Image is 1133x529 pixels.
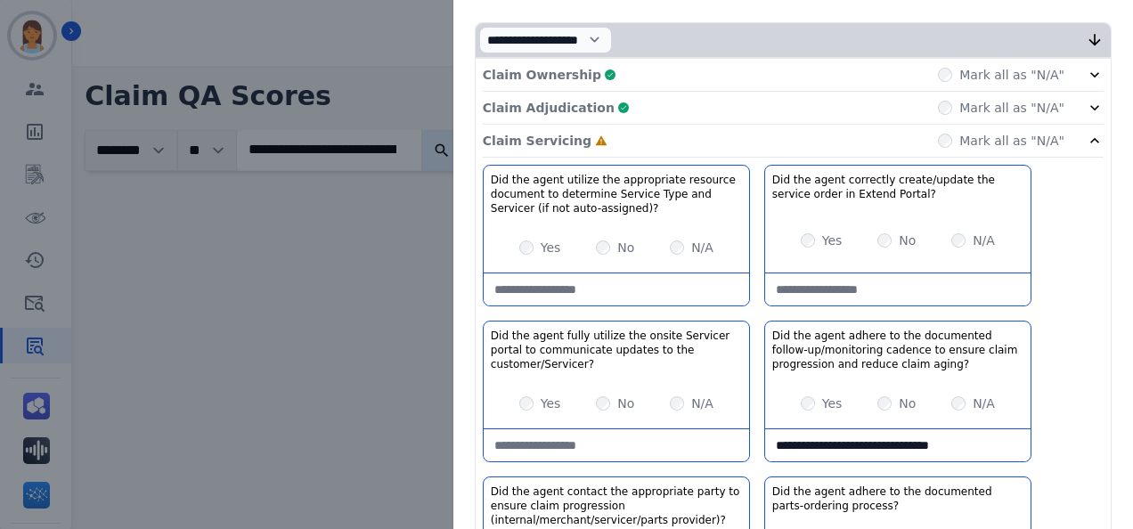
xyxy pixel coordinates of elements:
[973,395,995,412] label: N/A
[772,329,1023,371] h3: Did the agent adhere to the documented follow-up/monitoring cadence to ensure claim progression a...
[772,484,1023,513] h3: Did the agent adhere to the documented parts-ordering process?
[772,173,1023,201] h3: Did the agent correctly create/update the service order in Extend Portal?
[491,329,742,371] h3: Did the agent fully utilize the onsite Servicer portal to communicate updates to the customer/Ser...
[491,484,742,527] h3: Did the agent contact the appropriate party to ensure claim progression (internal/merchant/servic...
[822,395,843,412] label: Yes
[491,173,742,216] h3: Did the agent utilize the appropriate resource document to determine Service Type and Servicer (i...
[691,395,713,412] label: N/A
[822,232,843,249] label: Yes
[973,232,995,249] label: N/A
[483,132,591,150] p: Claim Servicing
[617,239,634,256] label: No
[959,132,1064,150] label: Mark all as "N/A"
[541,395,561,412] label: Yes
[483,66,601,84] p: Claim Ownership
[617,395,634,412] label: No
[959,66,1064,84] label: Mark all as "N/A"
[691,239,713,256] label: N/A
[483,99,615,117] p: Claim Adjudication
[541,239,561,256] label: Yes
[899,232,916,249] label: No
[959,99,1064,117] label: Mark all as "N/A"
[899,395,916,412] label: No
